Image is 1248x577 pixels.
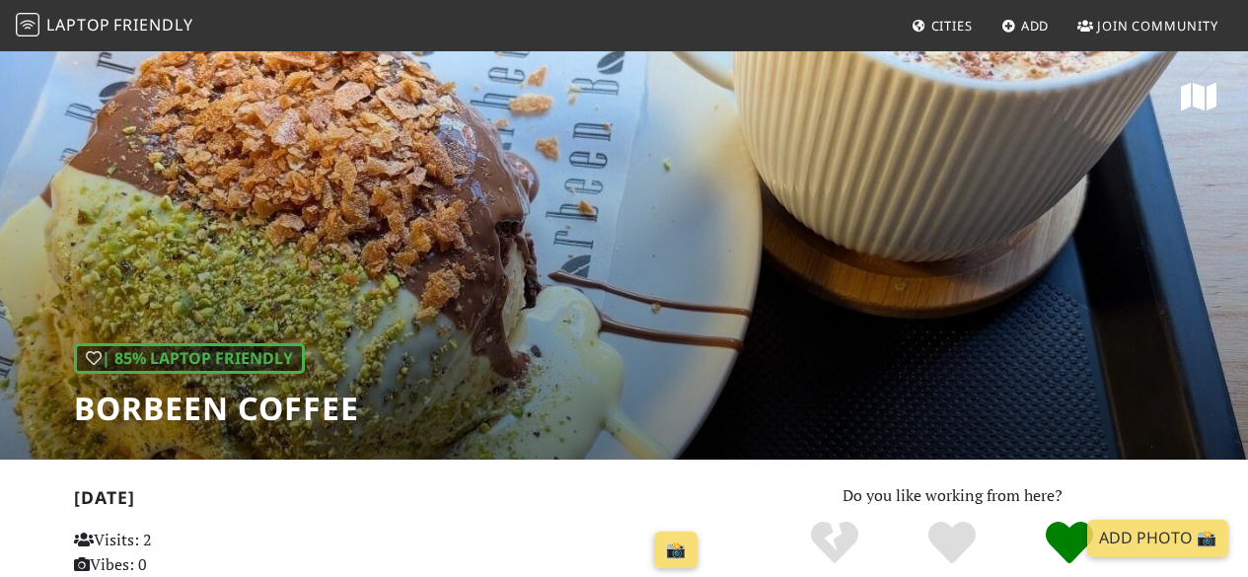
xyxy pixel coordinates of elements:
[776,519,894,568] div: No
[74,390,359,427] h1: Borbeen Coffee
[894,519,1011,568] div: Yes
[730,483,1175,509] p: Do you like working from here?
[1087,520,1228,557] a: Add Photo 📸
[74,343,305,375] div: | 85% Laptop Friendly
[654,532,697,569] a: 📸
[74,487,706,516] h2: [DATE]
[113,14,192,36] span: Friendly
[46,14,110,36] span: Laptop
[1069,8,1226,43] a: Join Community
[1021,17,1050,35] span: Add
[993,8,1058,43] a: Add
[931,17,973,35] span: Cities
[1010,519,1128,568] div: Definitely!
[1097,17,1218,35] span: Join Community
[16,13,39,36] img: LaptopFriendly
[904,8,981,43] a: Cities
[16,9,193,43] a: LaptopFriendly LaptopFriendly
